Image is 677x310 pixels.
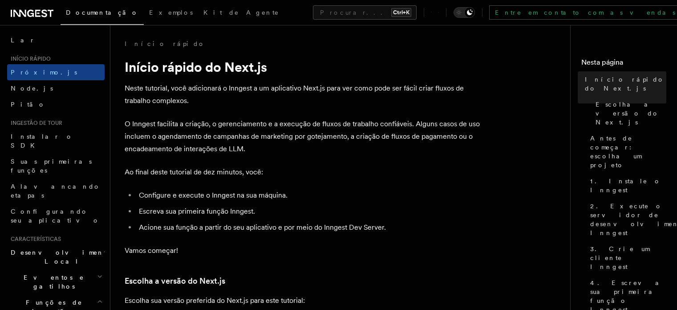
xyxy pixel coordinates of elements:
font: Neste tutorial, você adicionará o Inngest a um aplicativo Next.js para ver como pode ser fácil cr... [125,84,464,105]
font: Desenvolvimento Local [11,249,113,265]
a: Suas primeiras funções [7,153,105,178]
a: Exemplos [144,3,198,24]
font: Acione sua função a partir do seu aplicativo e por meio do Inngest Dev Server. [139,223,386,231]
font: Lar [11,37,35,44]
font: Instalar o SDK [11,133,73,149]
font: Início rápido do Next.js [125,59,267,75]
button: Desenvolvimento Local [7,244,105,269]
a: Instalar o SDK [7,128,105,153]
a: Início rápido [125,39,205,48]
button: Alternar modo escuro [454,7,475,18]
font: 3. Crie um cliente Inngest [590,245,649,270]
font: O Inngest facilita a criação, o gerenciamento e a execução de fluxos de trabalho confiáveis. Algu... [125,120,480,153]
font: Configurando seu aplicativo [11,208,100,224]
font: Suas primeiras funções [11,158,92,174]
font: Antes de começar: escolha um projeto [590,135,641,169]
font: Escolha a versão do Next.js [596,101,659,126]
font: Início rápido do Next.js [585,76,665,92]
a: Configurando seu aplicativo [7,203,105,228]
font: Node.js [11,85,53,92]
font: Entre em contato com as vendas [495,9,675,16]
font: Escolha a versão do Next.js [125,276,225,285]
font: Configure e execute o Inngest na sua máquina. [139,191,288,199]
a: Node.js [7,80,105,96]
a: Escolha a versão do Next.js [125,275,225,287]
a: 2. Execute o servidor de desenvolvimento Inngest [587,198,666,241]
font: Alavancando etapas [11,183,101,199]
font: Características [11,236,61,242]
a: Lar [7,32,105,48]
font: Início rápido [125,40,205,47]
font: Próximo.js [11,69,77,76]
font: Ingestão de tour [11,120,62,126]
a: Documentação [61,3,144,25]
a: Escolha a versão do Next.js [592,96,666,130]
font: Nesta página [581,58,623,66]
a: 1. Instale o Inngest [587,173,666,198]
a: Kit de Agente [198,3,284,24]
button: Eventos e gatilhos [7,269,105,294]
font: Kit de Agente [203,9,279,16]
a: Pitão [7,96,105,112]
font: Vamos começar! [125,246,178,255]
font: Escolha sua versão preferida do Next.js para este tutorial: [125,296,305,305]
a: Antes de começar: escolha um projeto [587,130,666,173]
font: Documentação [66,9,138,16]
font: Escreva sua primeira função Inngest. [139,207,255,215]
button: Procurar...Ctrl+K [313,5,417,20]
font: Pitão [11,101,45,108]
font: Início rápido [11,56,51,62]
font: Exemplos [149,9,193,16]
a: 3. Crie um cliente Inngest [587,241,666,275]
font: 1. Instale o Inngest [590,178,661,194]
font: Procurar... [320,9,388,16]
kbd: Ctrl+K [391,8,411,17]
font: Ao final deste tutorial de dez minutos, você: [125,168,263,176]
font: Eventos e gatilhos [24,274,84,290]
a: Alavancando etapas [7,178,105,203]
a: Início rápido do Next.js [581,71,666,96]
a: Próximo.js [7,64,105,80]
